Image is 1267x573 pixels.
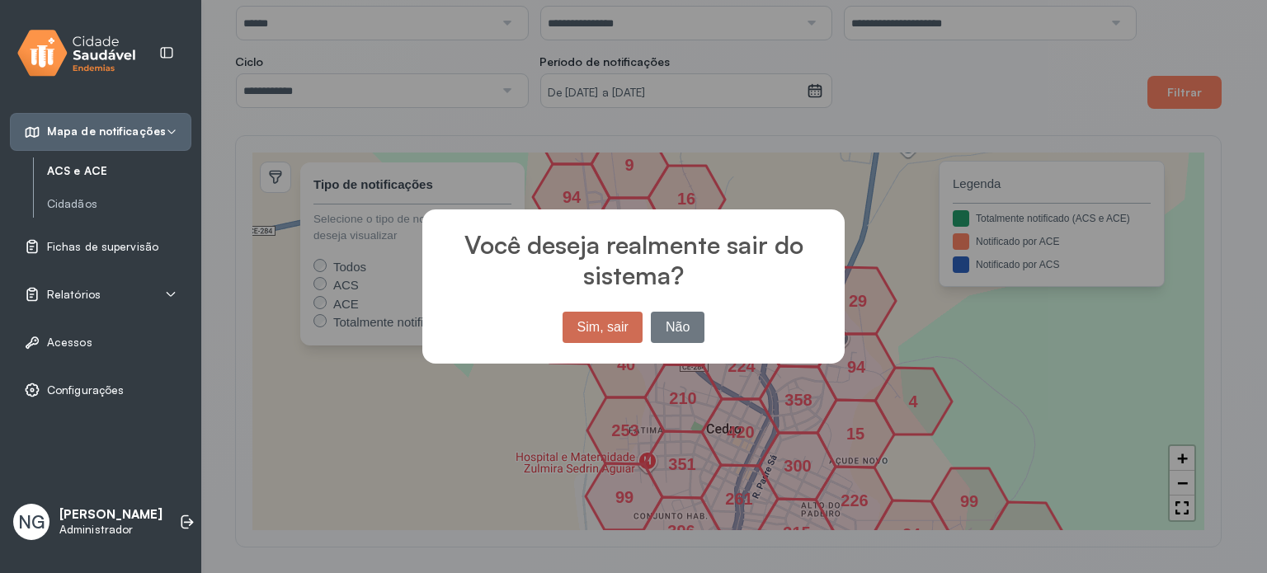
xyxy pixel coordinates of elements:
p: Administrador [59,523,162,537]
span: Fichas de supervisão [47,240,158,254]
button: Não [651,312,704,343]
a: ACS e ACE [47,164,191,178]
span: Acessos [47,336,92,350]
p: [PERSON_NAME] [59,507,162,523]
a: Cidadãos [47,197,191,211]
span: NG [18,511,45,533]
button: Sim, sair [563,312,643,343]
span: Configurações [47,383,124,397]
h2: Você deseja realmente sair do sistema? [422,209,845,291]
span: Relatórios [47,288,101,302]
img: logo.svg [17,26,136,80]
span: Mapa de notificações [47,124,166,139]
